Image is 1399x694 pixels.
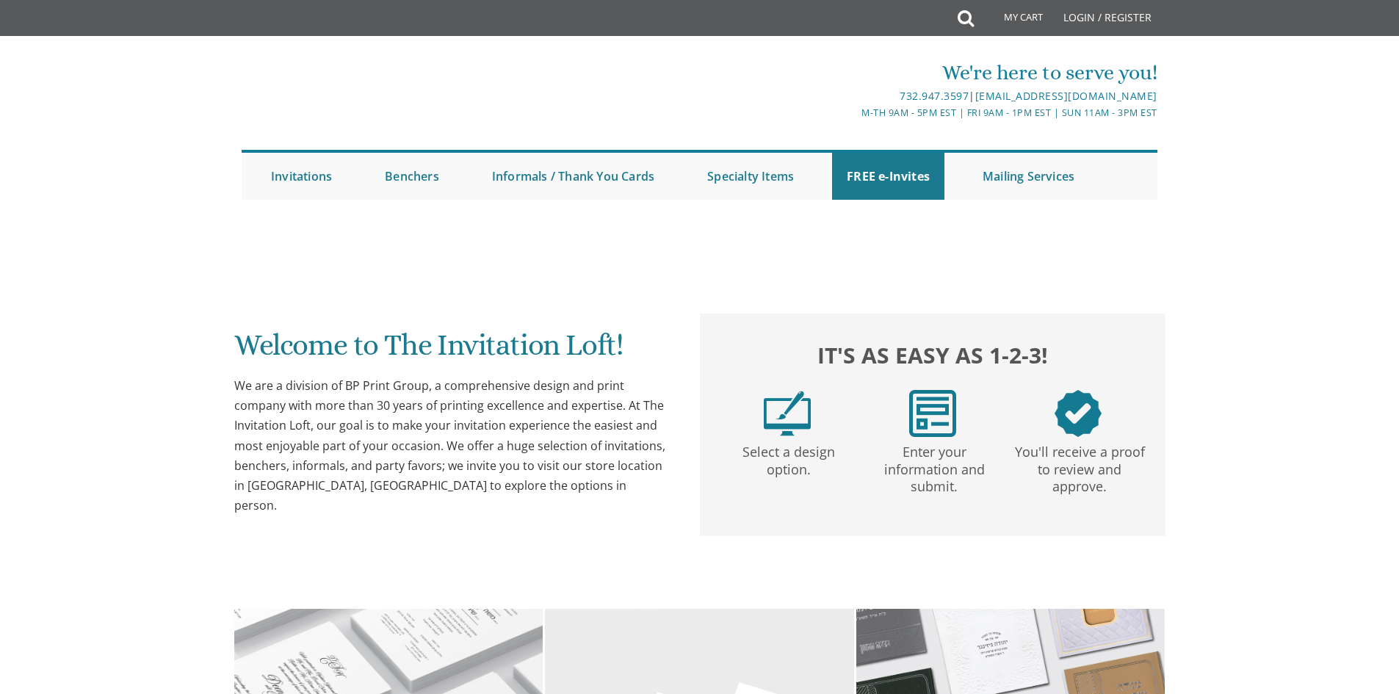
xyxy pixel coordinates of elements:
[968,153,1089,200] a: Mailing Services
[370,153,454,200] a: Benchers
[972,1,1053,38] a: My Cart
[764,390,811,437] img: step1.png
[909,390,956,437] img: step2.png
[256,153,347,200] a: Invitations
[1055,390,1102,437] img: step3.png
[234,376,670,516] div: We are a division of BP Print Group, a comprehensive design and print company with more than 30 y...
[477,153,669,200] a: Informals / Thank You Cards
[1010,437,1149,496] p: You'll receive a proof to review and approve.
[548,105,1157,120] div: M-Th 9am - 5pm EST | Fri 9am - 1pm EST | Sun 11am - 3pm EST
[693,153,809,200] a: Specialty Items
[900,89,969,103] a: 732.947.3597
[719,437,858,479] p: Select a design option.
[975,89,1157,103] a: [EMAIL_ADDRESS][DOMAIN_NAME]
[548,87,1157,105] div: |
[234,329,670,372] h1: Welcome to The Invitation Loft!
[548,58,1157,87] div: We're here to serve you!
[715,339,1151,372] h2: It's as easy as 1-2-3!
[864,437,1004,496] p: Enter your information and submit.
[832,153,944,200] a: FREE e-Invites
